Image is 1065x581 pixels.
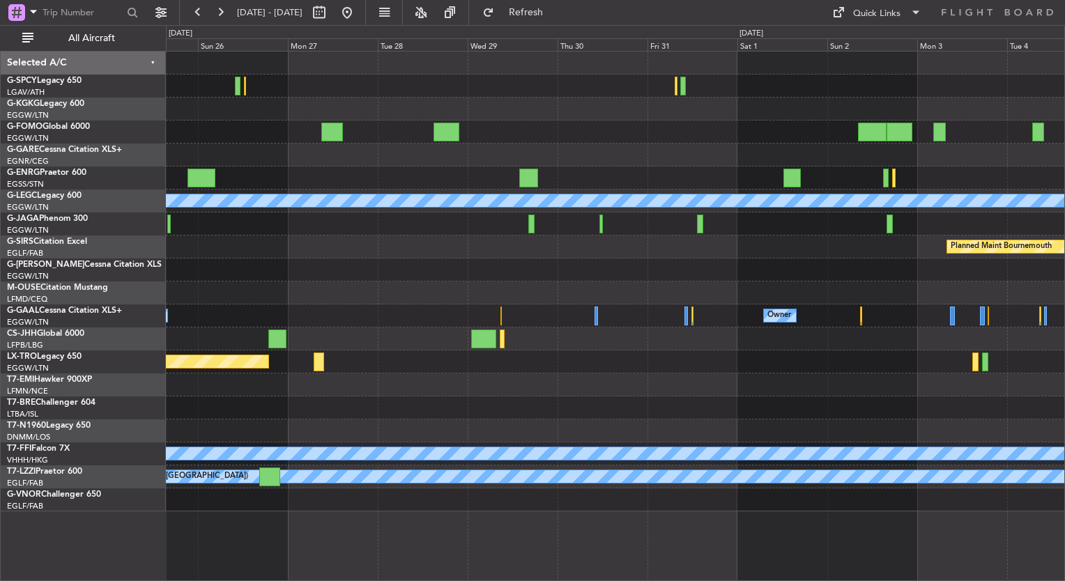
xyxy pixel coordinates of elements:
[378,38,468,51] div: Tue 28
[7,386,48,396] a: LFMN/NCE
[7,261,84,269] span: G-[PERSON_NAME]
[7,87,45,98] a: LGAV/ATH
[15,27,151,49] button: All Aircraft
[7,123,43,131] span: G-FOMO
[7,169,86,177] a: G-ENRGPraetor 600
[7,202,49,212] a: EGGW/LTN
[7,432,50,442] a: DNMM/LOS
[7,294,47,304] a: LFMD/CEQ
[7,330,37,338] span: CS-JHH
[825,1,928,24] button: Quick Links
[7,398,95,407] a: T7-BREChallenger 604
[288,38,378,51] div: Mon 27
[7,421,46,430] span: T7-N1960
[767,305,791,326] div: Owner
[7,501,43,511] a: EGLF/FAB
[7,284,108,292] a: M-OUSECitation Mustang
[7,133,49,144] a: EGGW/LTN
[7,490,41,499] span: G-VNOR
[7,146,122,154] a: G-GARECessna Citation XLS+
[198,38,288,51] div: Sun 26
[237,6,302,19] span: [DATE] - [DATE]
[827,38,917,51] div: Sun 2
[7,375,34,384] span: T7-EMI
[7,478,43,488] a: EGLF/FAB
[7,123,90,131] a: G-FOMOGlobal 6000
[7,100,84,108] a: G-KGKGLegacy 600
[7,169,40,177] span: G-ENRG
[7,353,37,361] span: LX-TRO
[558,38,648,51] div: Thu 30
[7,421,91,430] a: T7-N1960Legacy 650
[7,77,37,85] span: G-SPCY
[468,38,558,51] div: Wed 29
[7,467,36,476] span: T7-LZZI
[7,467,82,476] a: T7-LZZIPraetor 600
[7,146,39,154] span: G-GARE
[7,110,49,121] a: EGGW/LTN
[7,215,39,223] span: G-JAGA
[7,363,49,373] a: EGGW/LTN
[7,444,31,453] span: T7-FFI
[7,353,82,361] a: LX-TROLegacy 650
[7,398,36,407] span: T7-BRE
[7,330,84,338] a: CS-JHHGlobal 6000
[7,307,122,315] a: G-GAALCessna Citation XLS+
[7,261,162,269] a: G-[PERSON_NAME]Cessna Citation XLS
[917,38,1007,51] div: Mon 3
[7,238,87,246] a: G-SIRSCitation Excel
[43,2,123,23] input: Trip Number
[7,317,49,327] a: EGGW/LTN
[7,192,37,200] span: G-LEGC
[7,225,49,235] a: EGGW/LTN
[497,8,556,17] span: Refresh
[737,38,827,51] div: Sat 1
[7,307,39,315] span: G-GAAL
[951,236,1052,257] div: Planned Maint Bournemouth
[36,33,147,43] span: All Aircraft
[7,444,70,453] a: T7-FFIFalcon 7X
[7,100,40,108] span: G-KGKG
[648,38,737,51] div: Fri 31
[476,1,560,24] button: Refresh
[7,156,49,166] a: EGNR/CEG
[7,375,92,384] a: T7-EMIHawker 900XP
[7,455,48,465] a: VHHH/HKG
[7,238,33,246] span: G-SIRS
[7,215,88,223] a: G-JAGAPhenom 300
[169,28,192,40] div: [DATE]
[853,7,901,21] div: Quick Links
[7,179,44,189] a: EGSS/STN
[7,271,49,281] a: EGGW/LTN
[7,490,101,499] a: G-VNORChallenger 650
[7,409,38,419] a: LTBA/ISL
[7,340,43,350] a: LFPB/LBG
[7,248,43,258] a: EGLF/FAB
[7,77,82,85] a: G-SPCYLegacy 650
[7,284,40,292] span: M-OUSE
[7,192,82,200] a: G-LEGCLegacy 600
[740,28,763,40] div: [DATE]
